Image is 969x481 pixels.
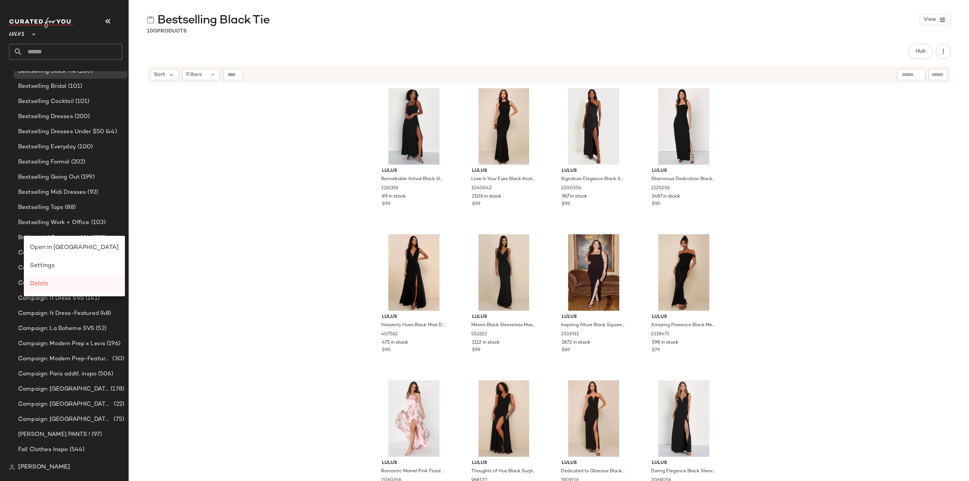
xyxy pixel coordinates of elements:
[646,234,722,311] img: 11372421_2318471.jpg
[466,234,542,311] img: 12361121_552622.jpg
[147,16,154,23] img: svg%3e
[18,143,76,151] span: Bestselling Everyday
[562,314,626,321] span: Lulus
[556,380,632,457] img: 11687101_1909116.jpg
[556,234,632,311] img: 13149561_2333911.jpg
[79,173,95,182] span: (199)
[471,331,487,338] span: 552622
[472,193,501,200] span: 2106 in stock
[94,324,106,333] span: (52)
[651,331,669,338] span: 2318471
[652,460,716,467] span: Lulus
[74,97,90,106] span: (101)
[382,201,390,208] span: $99
[67,82,83,91] span: (101)
[562,339,590,346] span: 1872 in stock
[382,314,446,321] span: Lulus
[652,193,680,200] span: 1487 in stock
[112,415,124,424] span: (75)
[99,309,111,318] span: (48)
[90,218,106,227] span: (103)
[651,176,715,183] span: Glamorous Dedication Black Sleeveless Column Maxi Dress
[84,294,100,303] span: (141)
[561,322,625,329] span: Inspiring Allure Black Square Neck Column Maxi Dress
[111,355,124,363] span: (30)
[382,460,446,467] span: Lulus
[18,264,93,272] span: Campaign: Fall Formal ALL
[562,168,626,174] span: Lulus
[646,380,722,457] img: 10189101_2069056.jpg
[18,233,90,242] span: Bridesmaid Dresses - ALL
[381,468,445,475] span: Romantic Marvel Pink Floral Print Halter Neck Maxi Dress
[376,234,452,311] img: 11606541_407562.jpg
[471,185,492,192] span: 1045042
[382,168,446,174] span: Lulus
[18,158,70,167] span: Bestselling Formal
[112,400,124,409] span: (22)
[646,88,722,165] img: 10433641_2125016.jpg
[76,143,93,151] span: (100)
[18,463,70,472] span: [PERSON_NAME]
[18,294,84,303] span: Campaign: It Dress SVS
[381,176,445,183] span: Remarkable Arrival Black Sleeveless Maxi Dress
[73,112,90,121] span: (200)
[471,468,535,475] span: Thoughts of Hue Black Surplice Maxi Dress
[471,322,535,329] span: Melora Black Sleeveless Maxi Dress
[18,218,90,227] span: Bestselling Work + Office
[561,176,625,183] span: Signature Elegance Black Satin One-Shoulder Maxi Dress
[472,347,480,354] span: $99
[562,201,570,208] span: $99
[157,13,270,28] span: Bestselling Black Tie
[18,97,74,106] span: Bestselling Cocktail
[382,347,390,354] span: $99
[90,233,106,242] span: (998)
[562,347,570,354] span: $89
[9,464,15,470] img: svg%3e
[18,339,105,348] span: Campaign: Modern Prep x Levis
[652,347,660,354] span: $79
[471,176,535,183] span: Love In Your Eyes Black Knotted Mermaid Maxi Dress
[381,185,398,192] span: 2161196
[18,173,79,182] span: Bestselling Going Out
[466,380,542,457] img: 11172161_968122.jpg
[18,385,109,394] span: Campaign: [GEOGRAPHIC_DATA] Best Sellers
[105,339,120,348] span: (196)
[561,331,579,338] span: 2333911
[382,193,406,200] span: 89 in stock
[86,188,98,197] span: (92)
[561,185,581,192] span: 2200356
[466,88,542,165] img: 11678881_1045042.jpg
[30,281,48,287] span: Delete
[18,400,112,409] span: Campaign: [GEOGRAPHIC_DATA] FEATURED
[104,128,117,136] span: (44)
[651,185,670,192] span: 2125016
[376,88,452,165] img: 10532701_2161196.jpg
[18,324,94,333] span: Campaign: La Boheme SVS
[472,168,536,174] span: Lulus
[154,71,165,79] span: Sort
[556,88,632,165] img: 10866901_2200356.jpg
[651,468,715,475] span: Daring Elegance Black Sleeveless Mermaid Maxi Dress
[18,249,100,257] span: Campaign: Euro Summer SVS
[382,339,408,346] span: 475 in stock
[147,27,187,35] div: Products
[923,17,936,23] span: View
[18,415,112,424] span: Campaign: [GEOGRAPHIC_DATA]-SVS
[652,201,660,208] span: $99
[18,370,97,378] span: Campaign: Paris addtl. inspo
[18,82,67,91] span: Bestselling Bridal
[381,331,398,338] span: 407562
[652,339,678,346] span: 598 in stock
[186,71,202,79] span: Filters
[562,193,587,200] span: 967 in stock
[472,314,536,321] span: Lulus
[76,67,93,76] span: (100)
[915,48,926,54] span: Hub
[18,128,104,136] span: Bestselling Dresses Under $50
[908,44,933,59] button: Hub
[18,445,68,454] span: Fall Clothes Inspo
[18,203,63,212] span: Bestselling Tops
[472,460,536,467] span: Lulus
[70,158,86,167] span: (202)
[18,112,73,121] span: Bestselling Dresses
